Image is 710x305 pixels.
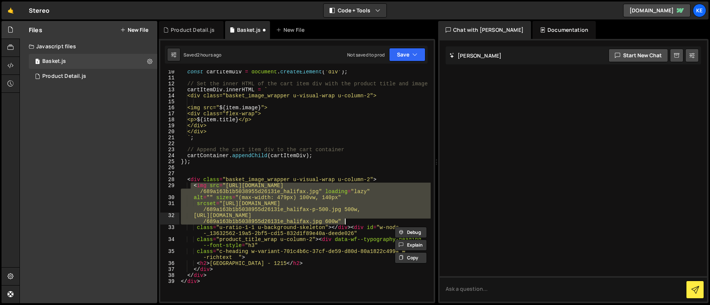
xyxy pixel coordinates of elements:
[160,225,179,237] div: 33
[160,99,179,105] div: 15
[120,27,148,33] button: New File
[171,26,215,34] div: Product Detail.js
[395,240,427,251] button: Explain
[160,153,179,159] div: 24
[395,227,427,238] button: Debug
[160,129,179,135] div: 20
[29,26,42,34] h2: Files
[160,177,179,183] div: 28
[160,278,179,284] div: 39
[160,237,179,248] div: 34
[160,117,179,123] div: 18
[160,260,179,266] div: 36
[29,69,157,84] div: 8215/44673.js
[160,183,179,195] div: 29
[160,147,179,153] div: 23
[395,252,427,263] button: Copy
[160,248,179,260] div: 35
[1,1,20,19] a: 🤙
[160,81,179,87] div: 12
[29,54,157,69] div: 8215/44666.js
[160,272,179,278] div: 38
[20,39,157,54] div: Javascript files
[160,165,179,171] div: 26
[29,6,49,15] div: Stereo
[532,21,596,39] div: Documentation
[160,195,179,201] div: 30
[609,49,668,62] button: Start new chat
[160,111,179,117] div: 17
[160,141,179,147] div: 22
[160,75,179,81] div: 11
[160,93,179,99] div: 14
[324,4,386,17] button: Code + Tools
[160,171,179,177] div: 27
[449,52,501,59] h2: [PERSON_NAME]
[389,48,425,61] button: Save
[160,135,179,141] div: 21
[623,4,691,17] a: [DOMAIN_NAME]
[42,58,66,65] div: Basket.js
[237,26,261,34] div: Basket.js
[197,52,222,58] div: 2 hours ago
[160,266,179,272] div: 37
[438,21,531,39] div: Chat with [PERSON_NAME]
[160,213,179,225] div: 32
[693,4,706,17] a: Ke
[276,26,307,34] div: New File
[160,201,179,213] div: 31
[347,52,385,58] div: Not saved to prod
[42,73,86,80] div: Product Detail.js
[183,52,222,58] div: Saved
[160,105,179,111] div: 16
[160,123,179,129] div: 19
[160,87,179,93] div: 13
[160,69,179,75] div: 10
[160,159,179,165] div: 25
[35,59,40,65] span: 1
